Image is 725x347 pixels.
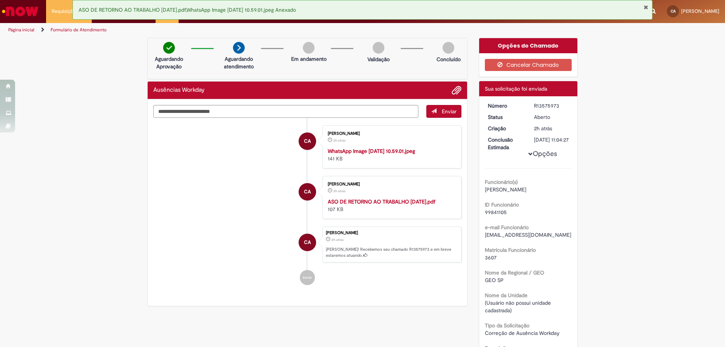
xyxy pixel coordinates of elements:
[52,8,78,15] span: Requisições
[485,179,518,185] b: Funcionário(s)
[51,27,106,33] a: Formulário de Atendimento
[482,102,529,109] dt: Número
[328,131,454,136] div: [PERSON_NAME]
[333,138,346,143] span: 2h atrás
[291,55,327,63] p: Em andamento
[426,105,461,118] button: Enviar
[534,136,569,143] div: [DATE] 11:04:27
[485,292,528,299] b: Nome da Unidade
[485,59,572,71] button: Cancelar Chamado
[153,105,418,118] textarea: Digite sua mensagem aqui...
[333,189,346,193] span: 2h atrás
[534,102,569,109] div: R13575973
[328,182,454,187] div: [PERSON_NAME]
[534,125,552,132] time: 29/09/2025 11:04:24
[299,133,316,150] div: Camilli Berlofa Andrade
[482,136,529,151] dt: Conclusão Estimada
[326,231,457,235] div: [PERSON_NAME]
[485,224,529,231] b: e-mail Funcionário
[79,6,296,13] span: ASO DE RETORNO AO TRABALHO [DATE].pdf,WhatsApp Image [DATE] 10.59.01.jpeg Anexado
[442,108,457,115] span: Enviar
[328,198,435,205] a: ASO DE RETORNO AO TRABALHO [DATE].pdf
[1,4,40,19] img: ServiceNow
[479,38,578,53] div: Opções do Chamado
[233,42,245,54] img: arrow-next.png
[485,209,507,216] span: 99841105
[643,4,648,10] button: Fechar Notificação
[485,201,519,208] b: ID Funcionário
[485,247,536,253] b: Matrícula Funcionário
[326,247,457,258] p: [PERSON_NAME]! Recebemos seu chamado R13575973 e em breve estaremos atuando.
[299,234,316,251] div: Camilli Berlofa Andrade
[534,125,569,132] div: 29/09/2025 11:04:24
[485,231,571,238] span: [EMAIL_ADDRESS][DOMAIN_NAME]
[485,299,552,314] span: (Usuário não possui unidade cadastrada)
[6,23,478,37] ul: Trilhas de página
[304,183,311,201] span: CA
[482,125,529,132] dt: Criação
[367,56,390,63] p: Validação
[153,87,205,94] h2: Ausências Workday Histórico de tíquete
[332,238,344,242] span: 2h atrás
[437,56,461,63] p: Concluído
[328,147,454,162] div: 141 KB
[485,85,547,92] span: Sua solicitação foi enviada
[485,186,526,193] span: [PERSON_NAME]
[163,42,175,54] img: check-circle-green.png
[153,227,461,263] li: Camilli Berlofa Andrade
[373,42,384,54] img: img-circle-grey.png
[485,322,529,329] b: Tipo da Solicitação
[8,27,34,33] a: Página inicial
[328,148,415,154] a: WhatsApp Image [DATE] 10.59.01.jpeg
[534,125,552,132] span: 2h atrás
[671,9,676,14] span: CA
[299,183,316,200] div: Camilli Berlofa Andrade
[485,330,560,336] span: Correção de Ausência Workday
[333,138,346,143] time: 29/09/2025 11:04:21
[304,233,311,251] span: CA
[333,189,346,193] time: 29/09/2025 11:04:21
[485,254,497,261] span: 3607
[443,42,454,54] img: img-circle-grey.png
[482,113,529,121] dt: Status
[304,132,311,150] span: CA
[303,42,315,54] img: img-circle-grey.png
[221,55,257,70] p: Aguardando atendimento
[328,198,454,213] div: 107 KB
[534,113,569,121] div: Aberto
[485,269,544,276] b: Nome da Regional / GEO
[452,85,461,95] button: Adicionar anexos
[332,238,344,242] time: 29/09/2025 11:04:24
[153,118,461,293] ul: Histórico de tíquete
[485,277,504,284] span: GEO SP
[681,8,719,14] span: [PERSON_NAME]
[151,55,187,70] p: Aguardando Aprovação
